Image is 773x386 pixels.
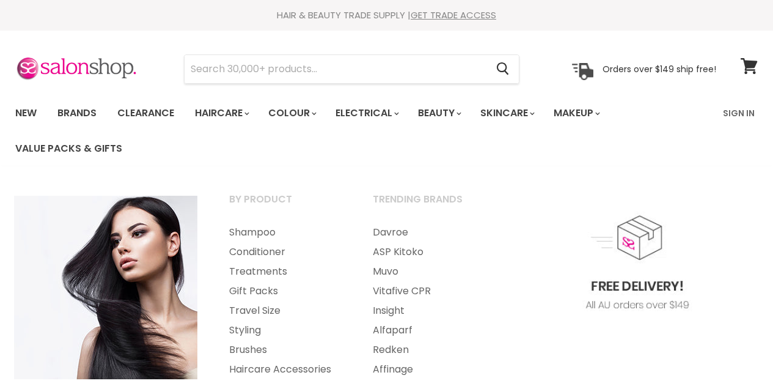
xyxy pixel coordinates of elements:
button: Search [486,55,519,83]
a: By Product [214,190,355,220]
a: Makeup [544,100,607,126]
a: Brands [48,100,106,126]
a: Vitafive CPR [357,281,499,301]
a: Beauty [409,100,469,126]
a: Haircare Accessories [214,360,355,379]
a: Alfaparf [357,321,499,340]
a: Electrical [326,100,406,126]
a: Colour [259,100,324,126]
a: Sign In [716,100,762,126]
ul: Main menu [214,223,355,379]
a: Insight [357,301,499,321]
a: Brushes [214,340,355,360]
a: Treatments [214,262,355,281]
a: Haircare [186,100,257,126]
a: Travel Size [214,301,355,321]
a: Value Packs & Gifts [6,136,131,161]
a: Conditioner [214,242,355,262]
form: Product [184,54,519,84]
a: Affinage [357,360,499,379]
a: ASP Kitoko [357,242,499,262]
a: Shampoo [214,223,355,242]
a: Clearance [108,100,183,126]
ul: Main menu [6,95,716,166]
a: GET TRADE ACCESS [411,9,496,21]
a: Skincare [471,100,542,126]
ul: Main menu [357,223,499,379]
a: Redken [357,340,499,360]
a: Styling [214,321,355,340]
input: Search [185,55,486,83]
a: New [6,100,46,126]
a: Muvo [357,262,499,281]
a: Gift Packs [214,281,355,301]
p: Orders over $149 ship free! [603,63,716,74]
a: Trending Brands [357,190,499,220]
a: Davroe [357,223,499,242]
